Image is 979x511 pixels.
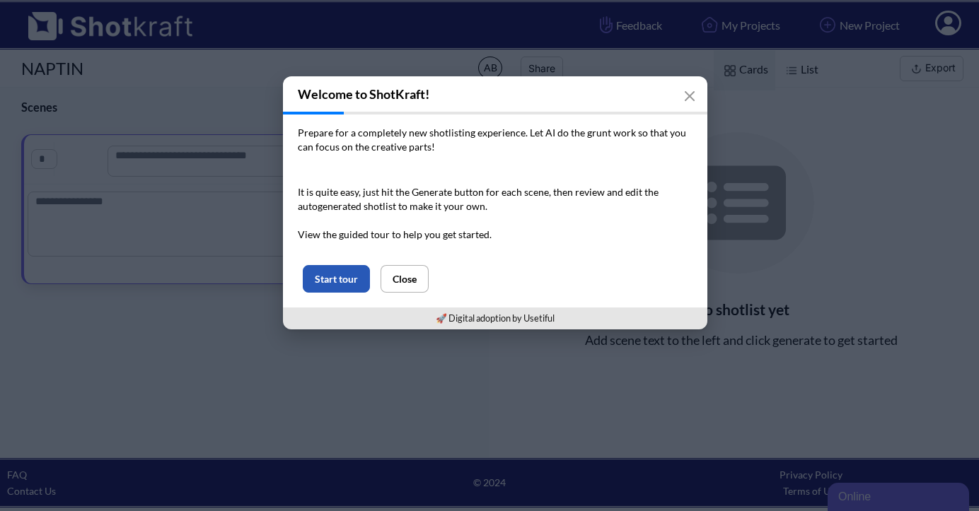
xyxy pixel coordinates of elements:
span: Prepare for a completely new shotlisting experience. [298,127,528,139]
a: 🚀 Digital adoption by Usetiful [436,312,555,324]
div: Online [11,8,131,25]
button: Start tour [303,265,370,293]
p: It is quite easy, just hit the Generate button for each scene, then review and edit the autogener... [298,185,693,242]
h3: Welcome to ShotKraft! [283,76,707,112]
button: Close [381,265,429,293]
